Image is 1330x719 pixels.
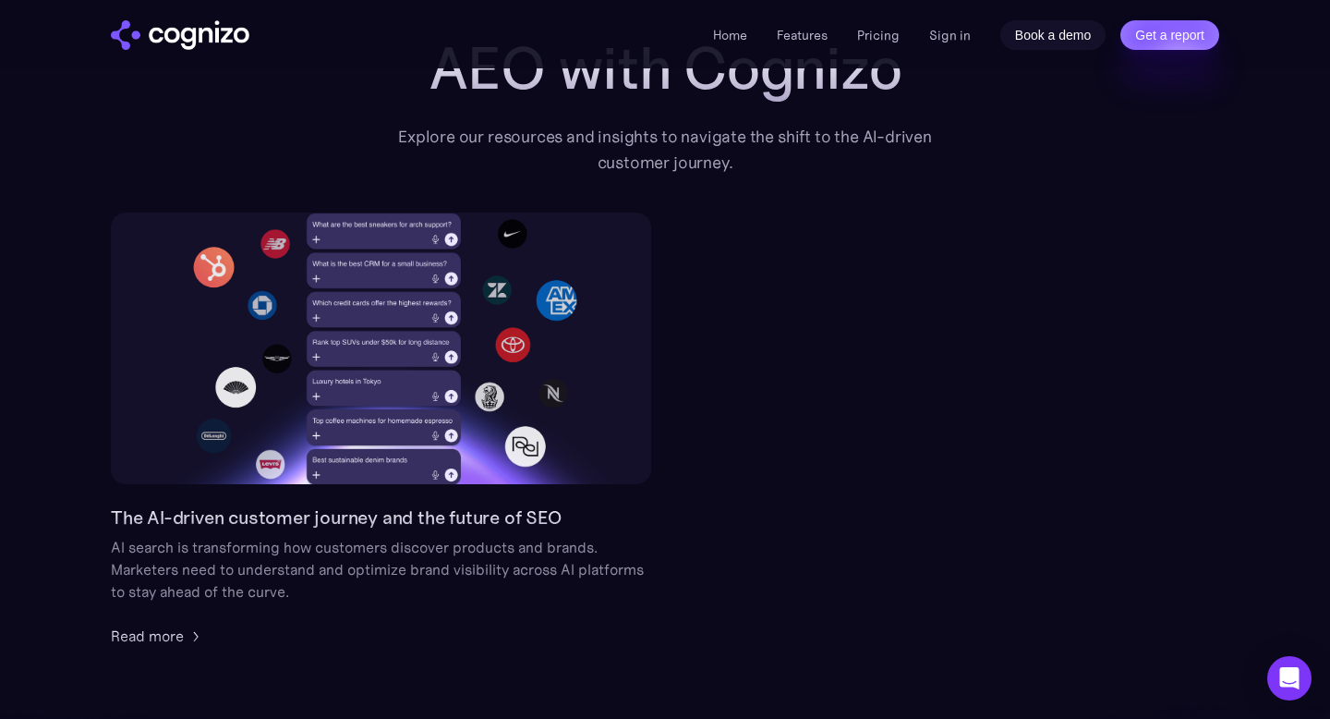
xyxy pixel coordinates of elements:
[111,213,651,647] a: The AI-driven customer journey and the future of SEOAI search is transforming how customers disco...
[272,35,1058,102] h2: AEO with Cognizo
[1120,20,1219,50] a: Get a report
[777,27,828,43] a: Features
[929,24,971,46] a: Sign in
[1267,656,1312,701] div: Open Intercom Messenger
[1000,20,1106,50] a: Book a demo
[713,27,747,43] a: Home
[111,20,249,50] img: cognizo logo
[111,625,184,647] div: Read more
[111,20,249,50] a: home
[857,27,900,43] a: Pricing
[111,503,562,532] h2: The AI-driven customer journey and the future of SEO
[111,536,651,603] div: AI search is transforming how customers discover products and brands. Marketers need to understan...
[378,124,953,176] div: Explore our resources and insights to navigate the shift to the AI-driven customer journey.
